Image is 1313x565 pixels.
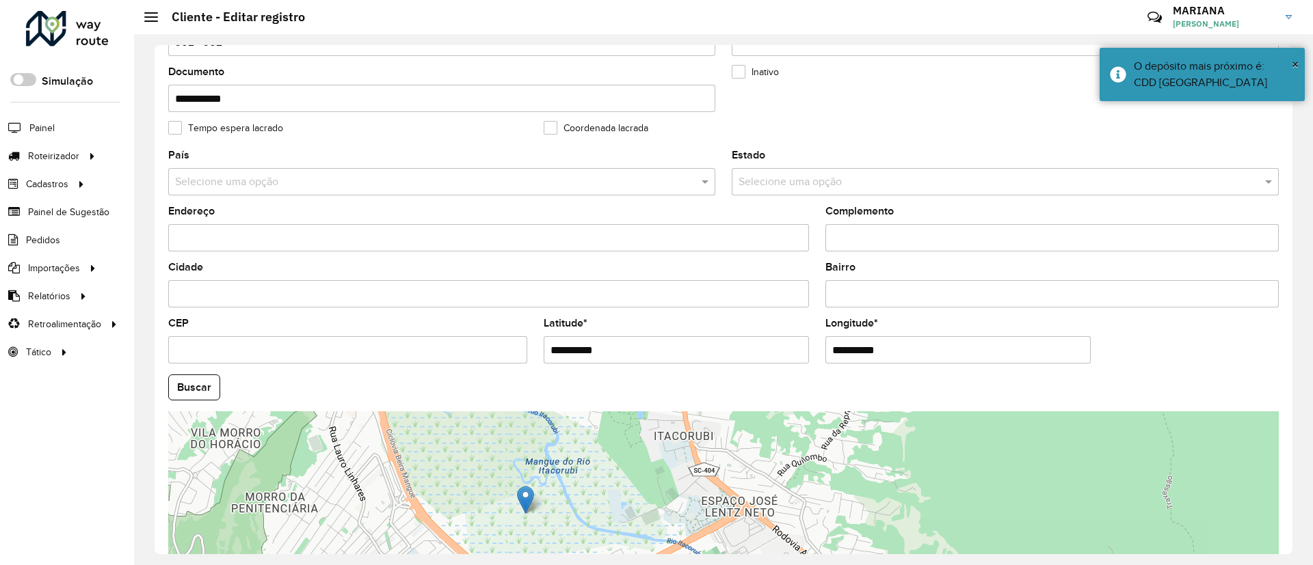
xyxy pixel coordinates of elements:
[168,203,215,219] label: Endereço
[825,203,894,219] label: Complemento
[26,233,60,247] span: Pedidos
[732,65,779,79] label: Inativo
[28,261,80,275] span: Importações
[28,205,109,219] span: Painel de Sugestão
[1140,3,1169,32] a: Contato Rápido
[168,64,224,80] label: Documento
[42,73,93,89] label: Simulação
[168,315,189,331] label: CEP
[517,486,534,514] img: Marker
[28,149,79,163] span: Roteirizador
[29,121,55,135] span: Painel
[732,147,765,163] label: Estado
[1292,57,1299,72] span: ×
[26,177,68,191] span: Cadastros
[168,259,203,275] label: Cidade
[168,147,189,163] label: País
[1134,58,1295,91] div: O depósito mais próximo é: CDD [GEOGRAPHIC_DATA]
[825,315,878,331] label: Longitude
[1173,18,1275,30] span: [PERSON_NAME]
[1292,54,1299,74] button: Close
[544,315,587,331] label: Latitude
[1173,4,1275,17] h3: MARIANA
[825,259,856,275] label: Bairro
[544,121,648,135] label: Coordenada lacrada
[158,10,305,25] h2: Cliente - Editar registro
[26,345,51,359] span: Tático
[168,121,283,135] label: Tempo espera lacrado
[28,289,70,303] span: Relatórios
[168,374,220,400] button: Buscar
[28,317,101,331] span: Retroalimentação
